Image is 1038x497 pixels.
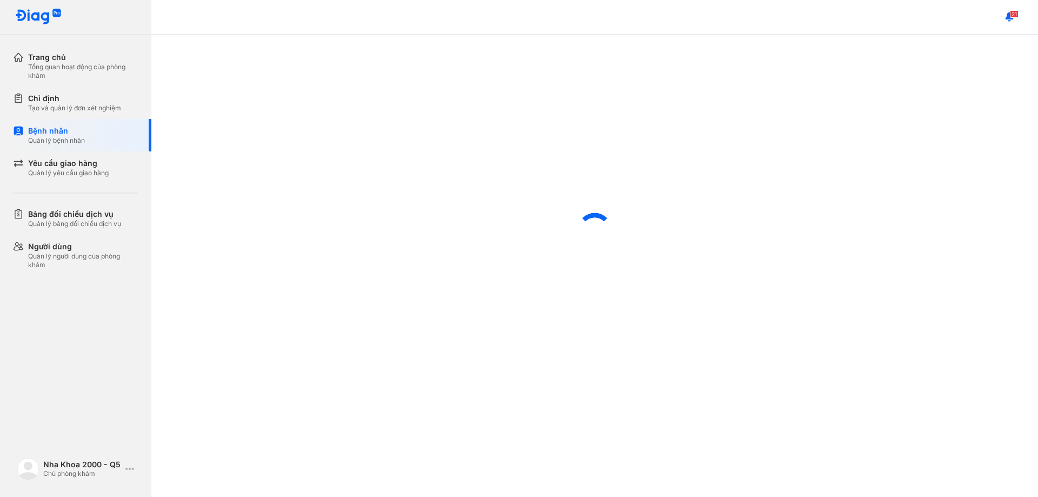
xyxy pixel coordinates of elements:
[15,9,62,25] img: logo
[28,252,138,269] div: Quản lý người dùng của phòng khám
[28,63,138,80] div: Tổng quan hoạt động của phòng khám
[28,104,121,112] div: Tạo và quản lý đơn xét nghiệm
[1010,10,1019,18] span: 21
[43,460,121,469] div: Nha Khoa 2000 - Q5
[28,241,138,252] div: Người dùng
[28,169,109,177] div: Quản lý yêu cầu giao hàng
[28,220,121,228] div: Quản lý bảng đối chiếu dịch vụ
[43,469,121,478] div: Chủ phòng khám
[28,125,85,136] div: Bệnh nhân
[17,458,39,480] img: logo
[28,136,85,145] div: Quản lý bệnh nhân
[28,158,109,169] div: Yêu cầu giao hàng
[28,209,121,220] div: Bảng đối chiếu dịch vụ
[28,93,121,104] div: Chỉ định
[28,52,138,63] div: Trang chủ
